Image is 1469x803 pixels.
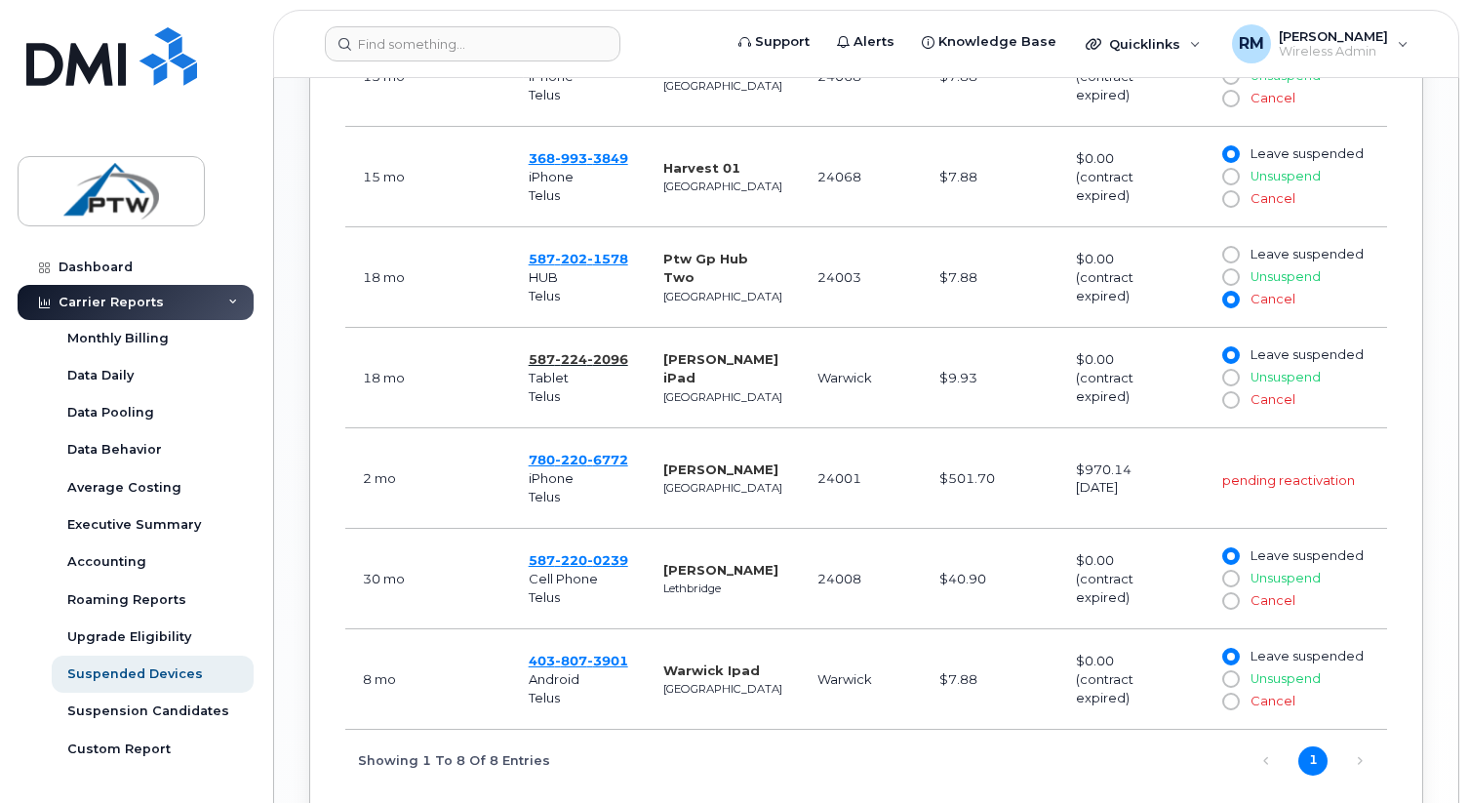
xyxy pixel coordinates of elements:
[555,351,587,367] span: 224
[555,653,587,668] span: 807
[922,328,1057,428] td: $9.93
[345,529,511,629] td: February 09, 2023 12:15
[1251,746,1281,776] a: Previous
[1058,227,1205,328] td: $0.00
[755,32,810,52] span: Support
[663,79,782,93] small: [GEOGRAPHIC_DATA]
[663,180,782,193] small: [GEOGRAPHIC_DATA]
[922,428,1057,529] td: $501.70
[922,127,1057,227] td: $7.88
[529,552,628,568] a: 5872200239
[1222,671,1238,687] input: Unsuspend
[529,251,628,266] a: 5872021578
[663,351,778,385] strong: [PERSON_NAME] iPad
[1076,478,1187,497] div: [DATE]
[587,251,628,266] span: 1578
[663,682,782,696] small: [GEOGRAPHIC_DATA]
[1058,328,1205,428] td: $0.00
[345,227,511,328] td: February 01, 2024 08:16
[854,32,894,52] span: Alerts
[529,653,628,668] span: 403
[1222,347,1238,363] input: Leave suspended
[1222,548,1238,564] input: Leave suspended
[345,428,511,529] td: June 02, 2025 13:37
[1251,671,1321,686] span: Unsuspend
[587,150,628,166] span: 3849
[663,390,782,404] small: [GEOGRAPHIC_DATA]
[1251,571,1321,585] span: Unsuspend
[663,290,782,303] small: [GEOGRAPHIC_DATA]
[1239,32,1264,56] span: RM
[800,227,923,328] td: 24003
[345,629,511,730] td: December 03, 2024 09:01
[1251,392,1295,407] span: Cancel
[1251,593,1295,608] span: Cancel
[1222,370,1238,385] input: Unsuspend
[1279,44,1388,60] span: Wireless Admin
[529,269,558,285] span: HUB
[587,452,628,467] span: 6772
[1222,472,1355,488] span: pending reactivation
[529,351,628,367] a: 5872242096
[325,26,620,61] input: Find something...
[529,452,628,467] a: 7802206772
[529,288,560,303] span: Telus
[529,388,560,404] span: Telus
[587,351,628,367] span: 2096
[529,552,628,568] span: 587
[725,22,823,61] a: Support
[529,571,598,586] span: Cell Phone
[529,470,574,486] span: iPhone
[663,462,778,477] strong: [PERSON_NAME]
[555,552,587,568] span: 220
[1251,169,1321,183] span: Unsuspend
[1251,269,1321,284] span: Unsuspend
[1222,146,1238,162] input: Leave suspended
[1058,629,1205,730] td: $0.00
[1222,247,1238,262] input: Leave suspended
[1222,91,1238,106] input: Cancel
[663,160,740,176] strong: Harvest 01
[529,489,560,504] span: Telus
[1076,168,1187,204] div: (contract expired)
[529,690,560,705] span: Telus
[529,150,628,166] a: 3689933849
[1251,370,1321,384] span: Unsuspend
[1222,169,1238,184] input: Unsuspend
[1222,191,1238,207] input: Cancel
[1076,369,1187,405] div: (contract expired)
[529,87,560,102] span: Telus
[663,562,778,578] strong: [PERSON_NAME]
[1251,247,1364,261] span: Leave suspended
[529,452,628,467] span: 780
[908,22,1070,61] a: Knowledge Base
[345,127,511,227] td: May 27, 2024 11:27
[1222,269,1238,285] input: Unsuspend
[1109,36,1180,52] span: Quicklinks
[1251,548,1364,563] span: Leave suspended
[1058,529,1205,629] td: $0.00
[1251,292,1295,306] span: Cancel
[529,589,560,605] span: Telus
[922,227,1057,328] td: $7.88
[555,150,587,166] span: 993
[800,629,923,730] td: Warwick
[1076,268,1187,304] div: (contract expired)
[587,653,628,668] span: 3901
[1251,146,1364,161] span: Leave suspended
[1218,24,1422,63] div: Rob McDonald
[529,653,628,668] a: 4038073901
[1058,428,1205,529] td: $970.14
[922,529,1057,629] td: $40.90
[823,22,908,61] a: Alerts
[800,328,923,428] td: Warwick
[1251,347,1364,362] span: Leave suspended
[1251,91,1295,105] span: Cancel
[663,481,782,495] small: [GEOGRAPHIC_DATA]
[1222,593,1238,609] input: Cancel
[529,187,560,203] span: Telus
[938,32,1056,52] span: Knowledge Base
[1076,570,1187,606] div: (contract expired)
[1251,191,1295,206] span: Cancel
[663,662,760,678] strong: Warwick Ipad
